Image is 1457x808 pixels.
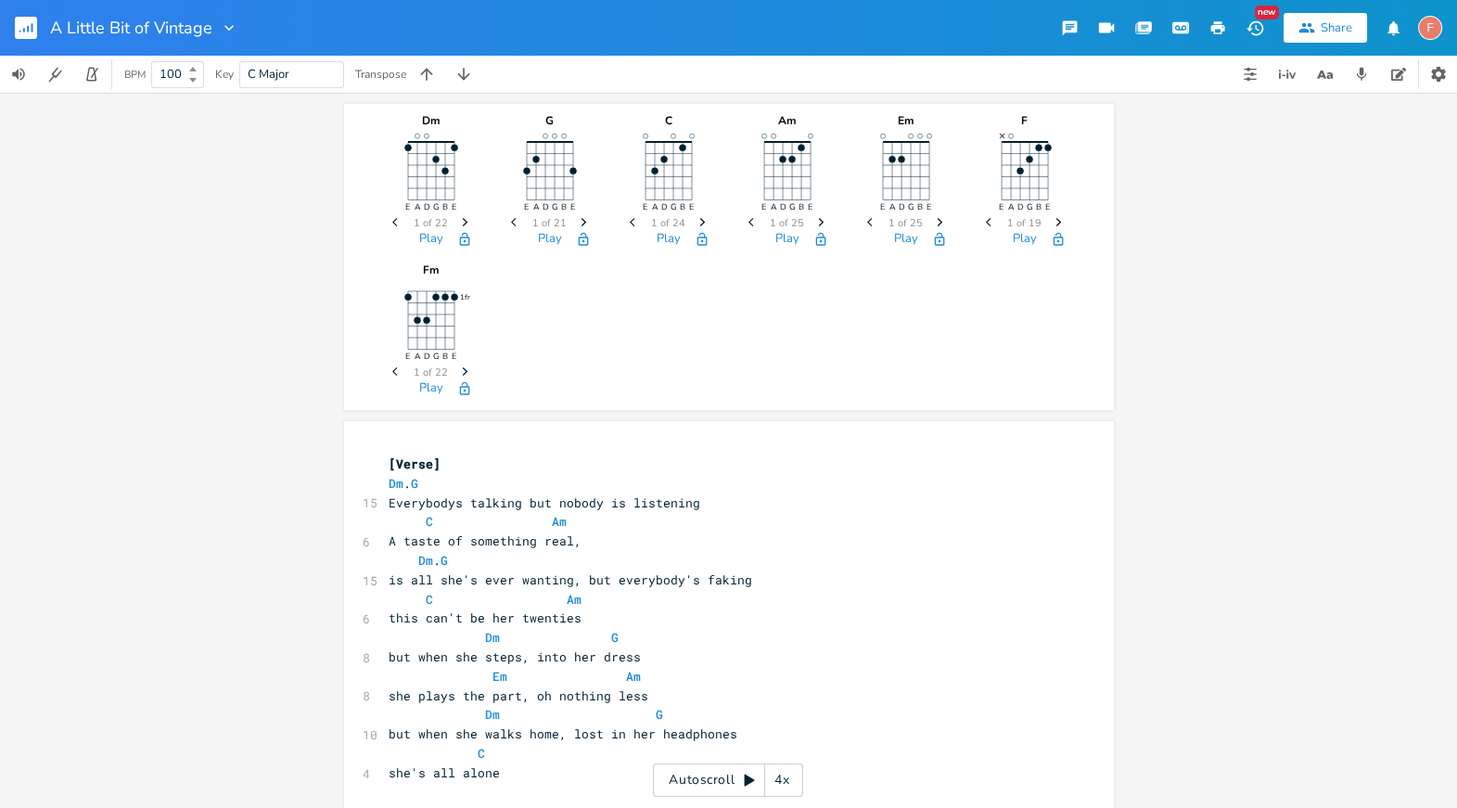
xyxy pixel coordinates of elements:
span: C [426,513,433,530]
div: Share [1321,19,1352,36]
text: E [1044,201,1049,212]
span: Em [492,668,507,685]
div: F [978,115,1071,126]
button: New [1236,11,1273,45]
text: A [414,201,420,212]
text: E [404,201,409,212]
text: E [688,201,693,212]
span: Dm [485,629,500,646]
button: F [1418,6,1442,49]
span: G [411,475,418,492]
button: Play [657,232,681,248]
span: 1 of 25 [770,218,804,228]
text: G [1026,201,1032,212]
text: D [1016,201,1023,212]
span: A Little Bit of Vintage [50,19,212,36]
text: D [542,201,548,212]
text: A [414,351,420,362]
div: Fm [385,264,478,276]
text: B [679,201,684,212]
span: 1 of 21 [532,218,567,228]
text: G [670,201,676,212]
text: E [926,201,930,212]
span: Dm [418,552,433,569]
text: D [779,201,786,212]
div: 4x [765,763,799,797]
text: A [651,201,658,212]
text: E [451,351,455,362]
div: BPM [124,70,146,80]
span: 1 of 25 [888,218,923,228]
text: E [642,201,646,212]
div: Autoscroll [653,763,803,797]
div: Transpose [355,69,406,80]
button: Share [1284,13,1367,43]
span: Dm [485,706,500,723]
text: A [770,201,776,212]
text: B [441,201,447,212]
button: Play [894,232,918,248]
text: E [404,351,409,362]
span: but when she walks home, lost in her headphones [389,725,737,742]
text: D [423,201,429,212]
text: B [560,201,566,212]
span: she plays the part, oh nothing less [389,687,648,704]
span: G [611,629,619,646]
text: G [432,201,439,212]
button: Play [419,232,443,248]
span: she's all alone [389,764,500,781]
span: 1 of 19 [1007,218,1042,228]
text: E [569,201,574,212]
text: A [1007,201,1014,212]
span: this can't be her twenties [389,609,582,626]
div: Em [860,115,952,126]
text: G [907,201,914,212]
text: D [423,351,429,362]
text: E [879,201,884,212]
text: E [451,201,455,212]
span: 1 of 22 [414,218,448,228]
button: Play [1013,232,1037,248]
text: E [523,201,528,212]
text: D [660,201,667,212]
div: Am [741,115,834,126]
text: × [999,128,1005,143]
span: Everybodys talking but nobody is listening [389,494,700,511]
div: C [622,115,715,126]
text: A [888,201,895,212]
span: . [389,475,418,492]
text: 1fr [459,292,469,302]
text: B [441,351,447,362]
span: G [441,552,448,569]
div: Key [215,69,234,80]
span: . [389,552,448,569]
button: Play [775,232,799,248]
span: C [426,591,433,608]
text: G [551,201,557,212]
span: Am [552,513,567,530]
text: B [916,201,922,212]
span: Am [567,591,582,608]
span: 1 of 24 [651,218,685,228]
span: Dm [389,475,403,492]
span: G [656,706,663,723]
text: D [898,201,904,212]
button: Play [538,232,562,248]
text: G [432,351,439,362]
text: B [798,201,803,212]
text: A [532,201,539,212]
text: B [1035,201,1041,212]
span: [Verse] [389,455,441,472]
span: is all she's ever wanting, but everybody's faking [389,571,752,588]
text: G [788,201,795,212]
span: A taste of something real, [389,532,582,549]
div: New [1255,6,1279,19]
text: E [760,201,765,212]
span: C Major [248,66,289,83]
span: Am [626,668,641,685]
div: fuzzyip [1418,16,1442,40]
div: Dm [385,115,478,126]
span: 1 of 22 [414,367,448,378]
text: E [998,201,1003,212]
span: but when she steps, into her dress [389,648,641,665]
